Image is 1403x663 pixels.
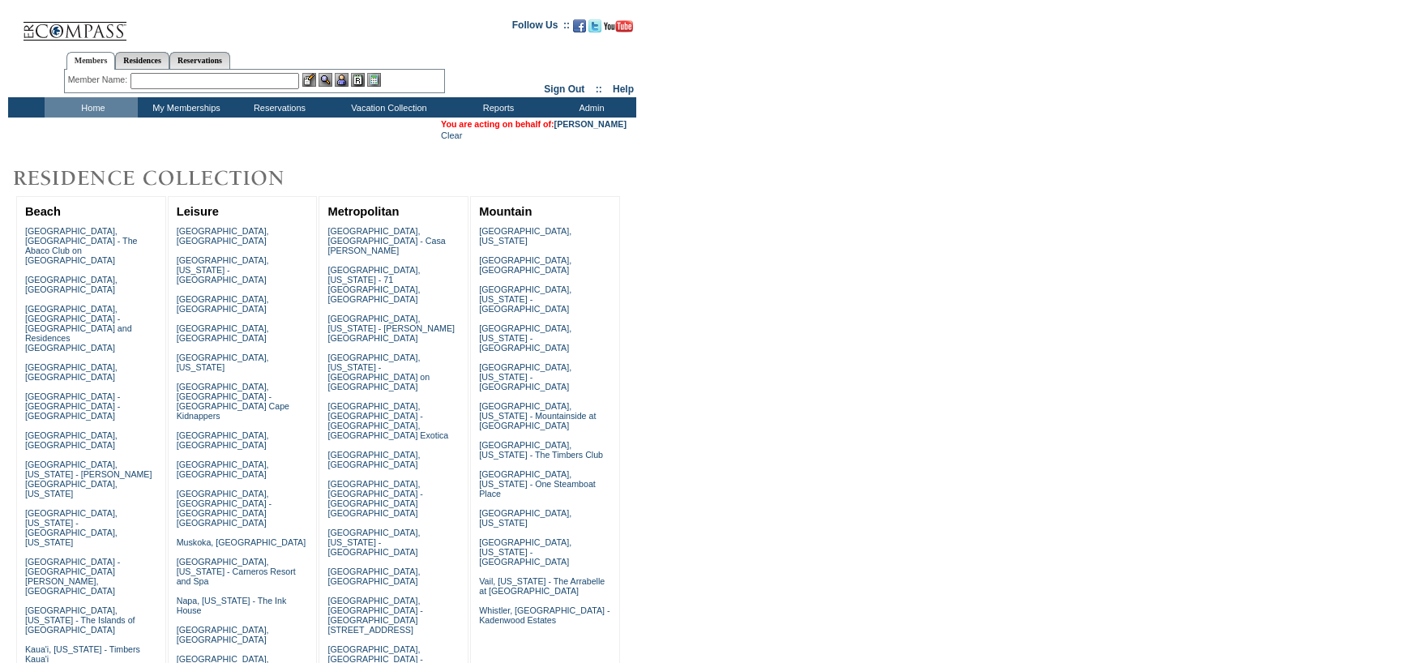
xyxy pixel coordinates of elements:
[177,557,296,586] a: [GEOGRAPHIC_DATA], [US_STATE] - Carneros Resort and Spa
[319,73,332,87] img: View
[479,605,610,625] a: Whistler, [GEOGRAPHIC_DATA] - Kadenwood Estates
[25,362,118,382] a: [GEOGRAPHIC_DATA], [GEOGRAPHIC_DATA]
[25,304,132,353] a: [GEOGRAPHIC_DATA], [GEOGRAPHIC_DATA] - [GEOGRAPHIC_DATA] and Residences [GEOGRAPHIC_DATA]
[588,19,601,32] img: Follow us on Twitter
[327,401,448,440] a: [GEOGRAPHIC_DATA], [GEOGRAPHIC_DATA] - [GEOGRAPHIC_DATA], [GEOGRAPHIC_DATA] Exotica
[177,430,269,450] a: [GEOGRAPHIC_DATA], [GEOGRAPHIC_DATA]
[604,24,633,34] a: Subscribe to our YouTube Channel
[302,73,316,87] img: b_edit.gif
[25,430,118,450] a: [GEOGRAPHIC_DATA], [GEOGRAPHIC_DATA]
[479,469,596,498] a: [GEOGRAPHIC_DATA], [US_STATE] - One Steamboat Place
[479,537,571,567] a: [GEOGRAPHIC_DATA], [US_STATE] - [GEOGRAPHIC_DATA]
[335,73,349,87] img: Impersonate
[613,83,634,95] a: Help
[479,205,532,218] a: Mountain
[177,489,272,528] a: [GEOGRAPHIC_DATA], [GEOGRAPHIC_DATA] - [GEOGRAPHIC_DATA] [GEOGRAPHIC_DATA]
[177,460,269,479] a: [GEOGRAPHIC_DATA], [GEOGRAPHIC_DATA]
[543,97,636,118] td: Admin
[45,97,138,118] td: Home
[177,353,269,372] a: [GEOGRAPHIC_DATA], [US_STATE]
[450,97,543,118] td: Reports
[479,508,571,528] a: [GEOGRAPHIC_DATA], [US_STATE]
[588,24,601,34] a: Follow us on Twitter
[327,353,430,391] a: [GEOGRAPHIC_DATA], [US_STATE] - [GEOGRAPHIC_DATA] on [GEOGRAPHIC_DATA]
[231,97,324,118] td: Reservations
[479,576,605,596] a: Vail, [US_STATE] - The Arrabelle at [GEOGRAPHIC_DATA]
[604,20,633,32] img: Subscribe to our YouTube Channel
[8,162,324,195] img: Destinations by Exclusive Resorts
[25,557,120,596] a: [GEOGRAPHIC_DATA] - [GEOGRAPHIC_DATA][PERSON_NAME], [GEOGRAPHIC_DATA]
[169,52,230,69] a: Reservations
[479,226,571,246] a: [GEOGRAPHIC_DATA], [US_STATE]
[327,314,455,343] a: [GEOGRAPHIC_DATA], [US_STATE] - [PERSON_NAME][GEOGRAPHIC_DATA]
[327,205,399,218] a: Metropolitan
[327,567,420,586] a: [GEOGRAPHIC_DATA], [GEOGRAPHIC_DATA]
[441,130,462,140] a: Clear
[25,205,61,218] a: Beach
[138,97,231,118] td: My Memberships
[327,265,420,304] a: [GEOGRAPHIC_DATA], [US_STATE] - 71 [GEOGRAPHIC_DATA], [GEOGRAPHIC_DATA]
[479,362,571,391] a: [GEOGRAPHIC_DATA], [US_STATE] - [GEOGRAPHIC_DATA]
[22,8,127,41] img: Compass Home
[177,537,306,547] a: Muskoka, [GEOGRAPHIC_DATA]
[554,119,627,129] a: [PERSON_NAME]
[327,596,422,635] a: [GEOGRAPHIC_DATA], [GEOGRAPHIC_DATA] - [GEOGRAPHIC_DATA][STREET_ADDRESS]
[596,83,602,95] span: ::
[327,528,420,557] a: [GEOGRAPHIC_DATA], [US_STATE] - [GEOGRAPHIC_DATA]
[479,440,603,460] a: [GEOGRAPHIC_DATA], [US_STATE] - The Timbers Club
[8,24,21,25] img: i.gif
[479,323,571,353] a: [GEOGRAPHIC_DATA], [US_STATE] - [GEOGRAPHIC_DATA]
[177,205,219,218] a: Leisure
[25,460,152,498] a: [GEOGRAPHIC_DATA], [US_STATE] - [PERSON_NAME][GEOGRAPHIC_DATA], [US_STATE]
[479,401,596,430] a: [GEOGRAPHIC_DATA], [US_STATE] - Mountainside at [GEOGRAPHIC_DATA]
[573,24,586,34] a: Become our fan on Facebook
[367,73,381,87] img: b_calculator.gif
[25,391,120,421] a: [GEOGRAPHIC_DATA] - [GEOGRAPHIC_DATA] - [GEOGRAPHIC_DATA]
[327,226,445,255] a: [GEOGRAPHIC_DATA], [GEOGRAPHIC_DATA] - Casa [PERSON_NAME]
[479,284,571,314] a: [GEOGRAPHIC_DATA], [US_STATE] - [GEOGRAPHIC_DATA]
[177,226,269,246] a: [GEOGRAPHIC_DATA], [GEOGRAPHIC_DATA]
[177,294,269,314] a: [GEOGRAPHIC_DATA], [GEOGRAPHIC_DATA]
[177,255,269,284] a: [GEOGRAPHIC_DATA], [US_STATE] - [GEOGRAPHIC_DATA]
[25,605,135,635] a: [GEOGRAPHIC_DATA], [US_STATE] - The Islands of [GEOGRAPHIC_DATA]
[327,450,420,469] a: [GEOGRAPHIC_DATA], [GEOGRAPHIC_DATA]
[177,596,287,615] a: Napa, [US_STATE] - The Ink House
[324,97,450,118] td: Vacation Collection
[25,226,138,265] a: [GEOGRAPHIC_DATA], [GEOGRAPHIC_DATA] - The Abaco Club on [GEOGRAPHIC_DATA]
[177,323,269,343] a: [GEOGRAPHIC_DATA], [GEOGRAPHIC_DATA]
[512,18,570,37] td: Follow Us ::
[66,52,116,70] a: Members
[177,382,289,421] a: [GEOGRAPHIC_DATA], [GEOGRAPHIC_DATA] - [GEOGRAPHIC_DATA] Cape Kidnappers
[327,479,422,518] a: [GEOGRAPHIC_DATA], [GEOGRAPHIC_DATA] - [GEOGRAPHIC_DATA] [GEOGRAPHIC_DATA]
[68,73,130,87] div: Member Name:
[25,275,118,294] a: [GEOGRAPHIC_DATA], [GEOGRAPHIC_DATA]
[115,52,169,69] a: Residences
[177,625,269,644] a: [GEOGRAPHIC_DATA], [GEOGRAPHIC_DATA]
[479,255,571,275] a: [GEOGRAPHIC_DATA], [GEOGRAPHIC_DATA]
[544,83,584,95] a: Sign Out
[573,19,586,32] img: Become our fan on Facebook
[25,508,118,547] a: [GEOGRAPHIC_DATA], [US_STATE] - [GEOGRAPHIC_DATA], [US_STATE]
[441,119,627,129] span: You are acting on behalf of:
[351,73,365,87] img: Reservations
